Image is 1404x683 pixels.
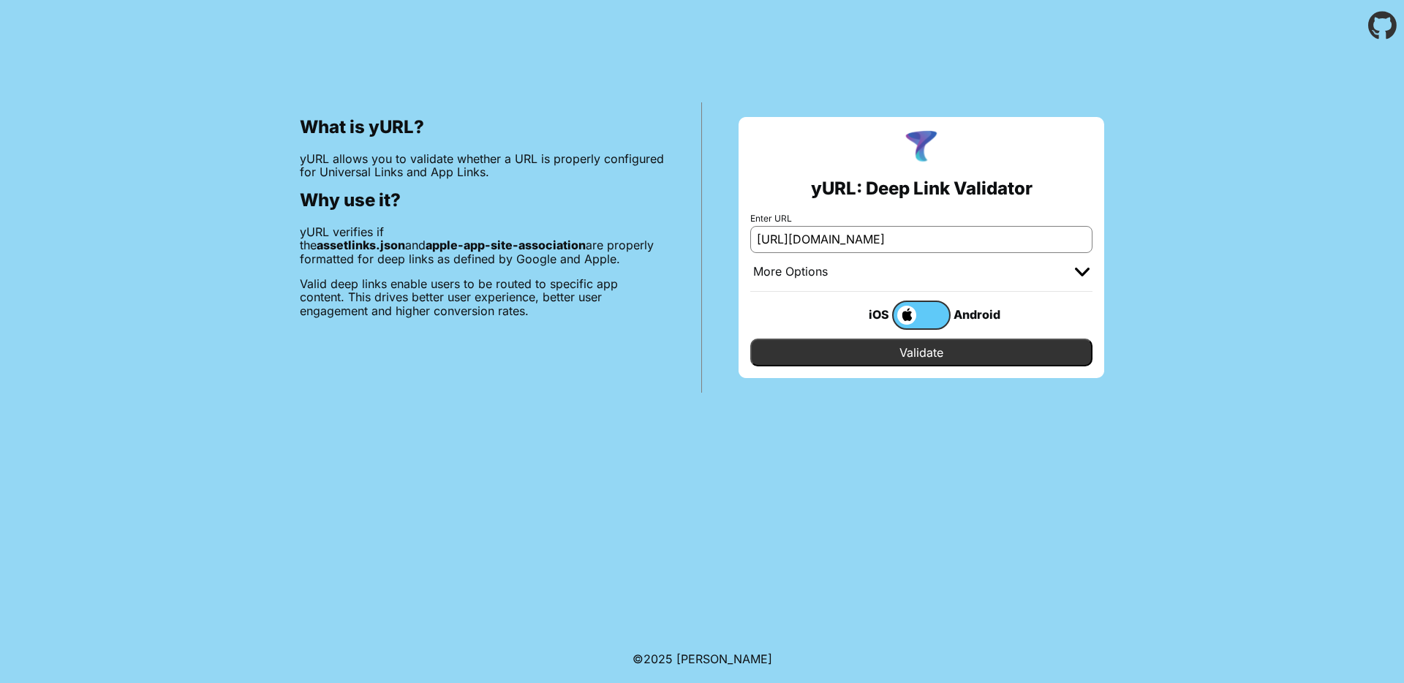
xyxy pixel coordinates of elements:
div: iOS [834,305,892,324]
a: Michael Ibragimchayev's Personal Site [676,652,772,666]
h2: yURL: Deep Link Validator [811,178,1033,199]
div: Android [951,305,1009,324]
input: e.g. https://app.chayev.com/xyx [750,226,1092,252]
h2: What is yURL? [300,117,665,137]
p: Valid deep links enable users to be routed to specific app content. This drives better user exper... [300,277,665,317]
div: More Options [753,265,828,279]
input: Validate [750,339,1092,366]
img: chevron [1075,268,1090,276]
label: Enter URL [750,214,1092,224]
span: 2025 [643,652,673,666]
p: yURL allows you to validate whether a URL is properly configured for Universal Links and App Links. [300,152,665,179]
h2: Why use it? [300,190,665,211]
footer: © [633,635,772,683]
b: apple-app-site-association [426,238,586,252]
p: yURL verifies if the and are properly formatted for deep links as defined by Google and Apple. [300,225,665,265]
b: assetlinks.json [317,238,405,252]
img: yURL Logo [902,129,940,167]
